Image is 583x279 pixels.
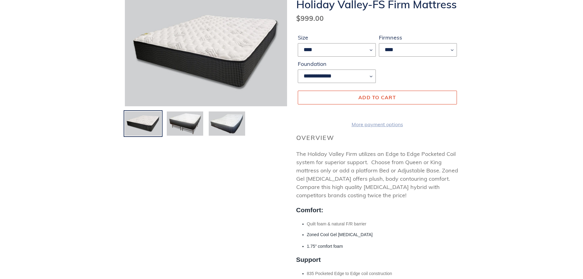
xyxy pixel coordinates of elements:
span: 835 Pocketed Edge to Edge coil construction [307,271,392,276]
label: Foundation [298,60,376,68]
label: Size [298,33,376,42]
img: Load image into Gallery viewer, Holiday Valley-FS Firm Mattress [166,111,204,137]
li: 1.75" comfort foam [307,243,458,250]
span: The Holiday Valley Firm utilizes an Edge to Edge Pocketed Coil system for superior support. Choos... [296,150,458,199]
img: Load image into Gallery viewer, Holiday Valley-FS Firm Mattress [208,111,246,137]
h2: Overview [296,134,458,141]
h2: Support [296,255,458,264]
span: Add to cart [358,94,396,100]
li: Zoned Cool Gel [MEDICAL_DATA] [307,232,458,238]
label: Firmness [379,33,457,42]
p: Quilt foam & natural F/R barrier [307,221,458,227]
a: More payment options [298,121,457,128]
h2: Comfort: [296,205,458,214]
img: Load image into Gallery viewer, Holiday Valley-FS Firm Mattress [124,111,162,137]
span: $999.00 [296,14,324,23]
button: Add to cart [298,91,457,104]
